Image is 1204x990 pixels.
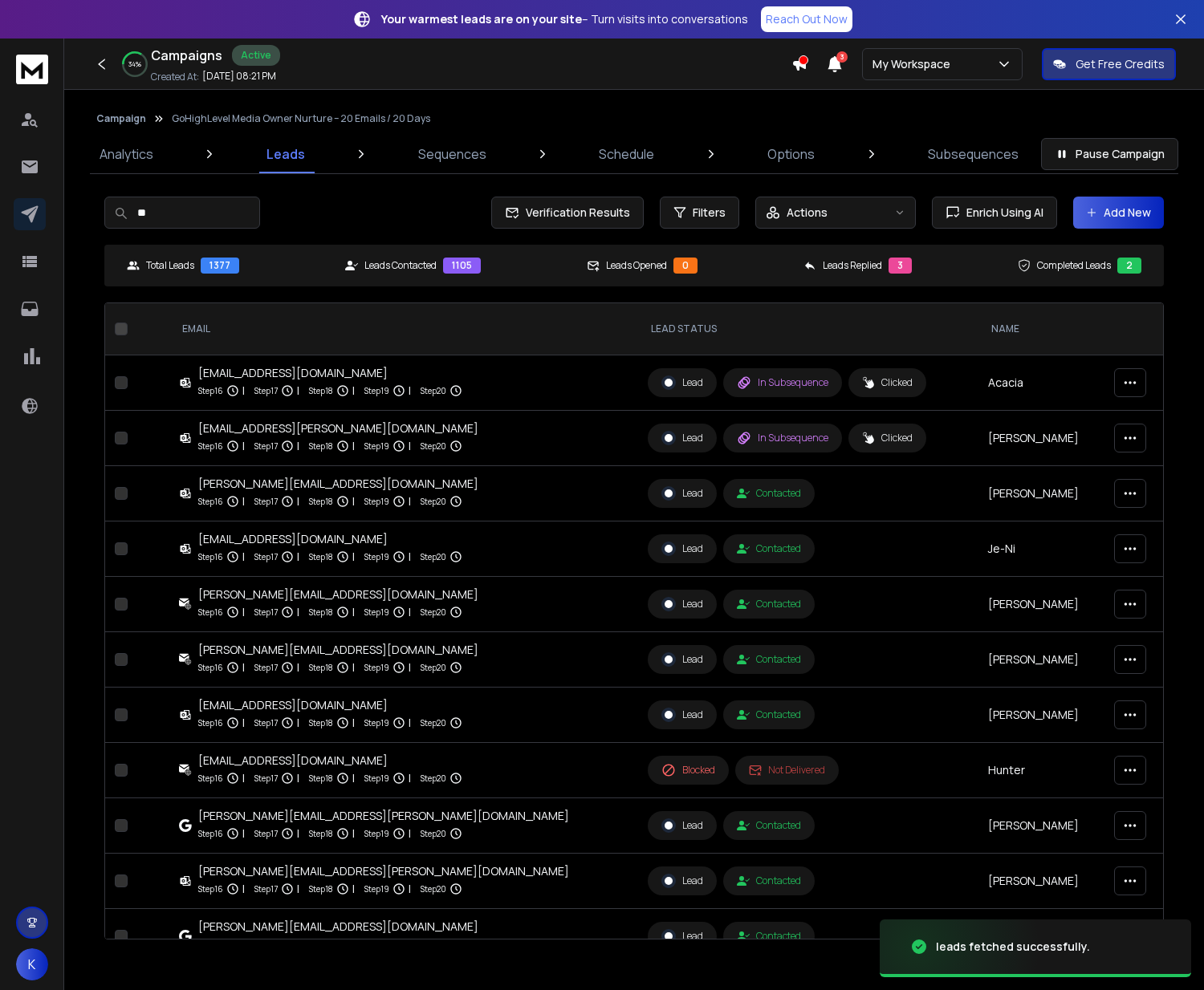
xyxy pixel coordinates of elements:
p: Step 20 [421,770,446,786]
p: Reach Out Now [766,11,848,27]
p: Step 19 [364,826,389,842]
p: Step 20 [421,659,446,676]
p: Step 19 [364,936,389,952]
p: Step 19 [364,770,389,786]
p: | [352,881,355,897]
button: Add New [1073,197,1164,229]
p: Step 16 [198,881,223,897]
div: 1105 [443,258,481,274]
div: Blocked [661,763,715,777]
td: [PERSON_NAME] [978,466,1104,521]
button: Enrich Using AI [932,197,1057,229]
p: Step 16 [198,826,223,842]
p: Step 16 [198,383,223,399]
p: | [409,936,411,952]
p: Step 17 [254,438,278,454]
p: Step 18 [309,493,333,509]
p: | [409,659,411,676]
div: [EMAIL_ADDRESS][DOMAIN_NAME] [198,365,462,381]
td: [PERSON_NAME] [978,688,1104,743]
p: Step 17 [254,383,278,399]
div: Contacted [737,819,801,832]
button: Get Free Credits [1042,48,1176,80]
p: | [409,549,411,565]
div: [EMAIL_ADDRESS][DOMAIN_NAME] [198,531,462,547]
a: Sequences [409,135,496,173]
p: Step 20 [421,826,446,842]
div: Contacted [737,930,801,943]
p: | [297,604,299,620]
td: [PERSON_NAME] [978,632,1104,688]
a: Subsequences [918,135,1028,173]
p: Step 19 [364,383,389,399]
p: 34 % [128,59,141,69]
p: Total Leads [146,259,194,272]
p: | [352,549,355,565]
p: Step 20 [421,881,446,897]
p: Step 18 [309,936,333,952]
div: Not Delivered [749,764,825,777]
p: Sequences [418,144,486,164]
p: Get Free Credits [1076,56,1165,72]
p: Step 18 [309,881,333,897]
p: Step 16 [198,936,223,952]
div: Lead [661,929,703,943]
p: | [409,770,411,786]
p: | [242,438,245,454]
a: Options [758,135,824,173]
p: Step 20 [421,715,446,731]
p: Step 18 [309,770,333,786]
th: NAME [978,303,1104,355]
p: | [242,770,245,786]
p: Step 19 [364,715,389,731]
p: | [242,659,245,676]
p: | [352,438,355,454]
p: | [409,383,411,399]
div: [PERSON_NAME][EMAIL_ADDRESS][DOMAIN_NAME] [198,642,478,658]
a: Reach Out Now [761,6,852,32]
p: Step 18 [309,604,333,620]
td: [PERSON_NAME] [978,577,1104,632]
p: Step 16 [198,493,223,509]
p: Step 17 [254,936,278,952]
div: Contacted [737,874,801,887]
div: In Subsequence [737,431,828,445]
p: | [297,770,299,786]
div: 2 [1117,258,1141,274]
p: Step 19 [364,659,389,676]
p: Step 16 [198,770,223,786]
p: Step 17 [254,826,278,842]
td: [PERSON_NAME] [978,411,1104,466]
p: | [352,659,355,676]
p: | [297,383,299,399]
p: | [352,383,355,399]
div: Lead [661,652,703,667]
div: Clicked [862,376,913,389]
p: Step 17 [254,715,278,731]
button: Pause Campaign [1041,138,1178,170]
p: Step 18 [309,549,333,565]
p: Step 19 [364,438,389,454]
p: Step 20 [421,936,446,952]
p: | [352,936,355,952]
a: Analytics [90,135,163,173]
p: | [242,549,245,565]
td: Hunter [978,743,1104,798]
button: Campaign [96,112,146,125]
p: | [297,493,299,509]
th: LEAD STATUS [638,303,978,355]
div: [EMAIL_ADDRESS][PERSON_NAME][DOMAIN_NAME] [198,420,478,436]
p: | [409,881,411,897]
div: Contacted [737,598,801,611]
p: Step 17 [254,659,278,676]
p: My Workspace [872,56,957,72]
p: Step 18 [309,715,333,731]
p: | [297,659,299,676]
div: Active [232,45,280,66]
button: Verification Results [491,197,644,229]
p: Step 20 [421,438,446,454]
div: leads fetched successfully. [936,939,1090,955]
p: Step 20 [421,493,446,509]
p: | [242,826,245,842]
p: – Turn visits into conversations [381,11,748,27]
